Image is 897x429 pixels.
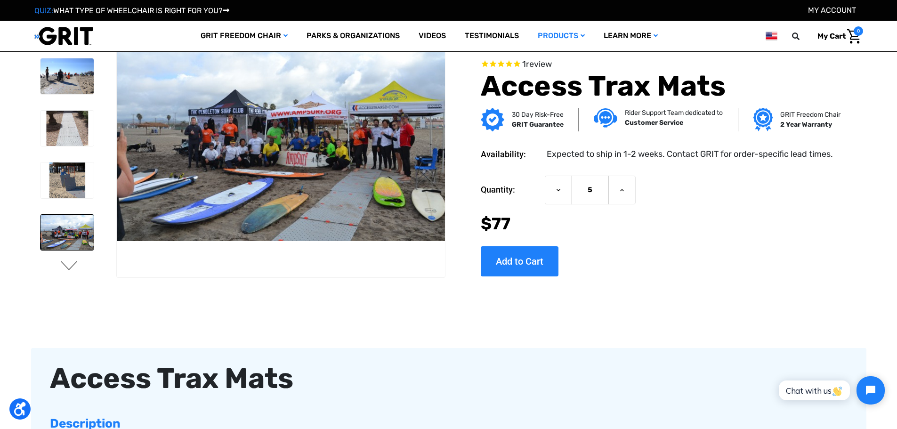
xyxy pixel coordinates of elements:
div: Access Trax Mats [50,357,848,400]
img: Access Trax Mats [40,215,94,251]
img: Access Trax Mats [40,162,94,198]
a: Videos [409,21,455,51]
img: Access Trax Mats [40,58,94,94]
strong: GRIT Guarantee [512,121,564,129]
img: Cart [847,29,861,44]
span: 0 [854,26,863,36]
dt: Availability: [481,148,540,161]
a: Account [808,6,856,15]
a: Testimonials [455,21,528,51]
img: Customer service [594,108,617,127]
input: Search [796,26,810,46]
img: Access Trax Mats [117,22,444,241]
span: 1 reviews [522,58,552,69]
p: Rider Support Team dedicated to [625,108,723,118]
iframe: Tidio Chat [768,368,893,413]
a: Learn More [594,21,667,51]
img: us.png [766,30,777,42]
img: Grit freedom [753,108,773,131]
button: Go to slide 2 of 6 [59,261,79,272]
strong: 2 Year Warranty [780,121,832,129]
strong: Customer Service [625,119,683,127]
p: 30 Day Risk-Free [512,110,564,120]
input: Add to Cart [481,246,558,276]
a: Products [528,21,594,51]
a: GRIT Freedom Chair [191,21,297,51]
span: review [526,58,552,69]
span: $77 [481,213,510,233]
span: Rated 5.0 out of 5 stars 1 reviews [481,59,838,69]
img: Access Trax Mats [40,111,94,146]
a: Cart with 0 items [810,26,863,46]
a: Parks & Organizations [297,21,409,51]
h1: Access Trax Mats [481,69,838,103]
span: My Cart [817,32,846,40]
img: GRIT Guarantee [481,108,504,131]
label: Quantity: [481,176,540,204]
a: QUIZ:WHAT TYPE OF WHEELCHAIR IS RIGHT FOR YOU? [34,6,229,15]
img: GRIT All-Terrain Wheelchair and Mobility Equipment [34,26,93,46]
dd: Expected to ship in 1-2 weeks. Contact GRIT for order-specific lead times. [547,148,833,161]
p: GRIT Freedom Chair [780,110,840,120]
span: QUIZ: [34,6,53,15]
